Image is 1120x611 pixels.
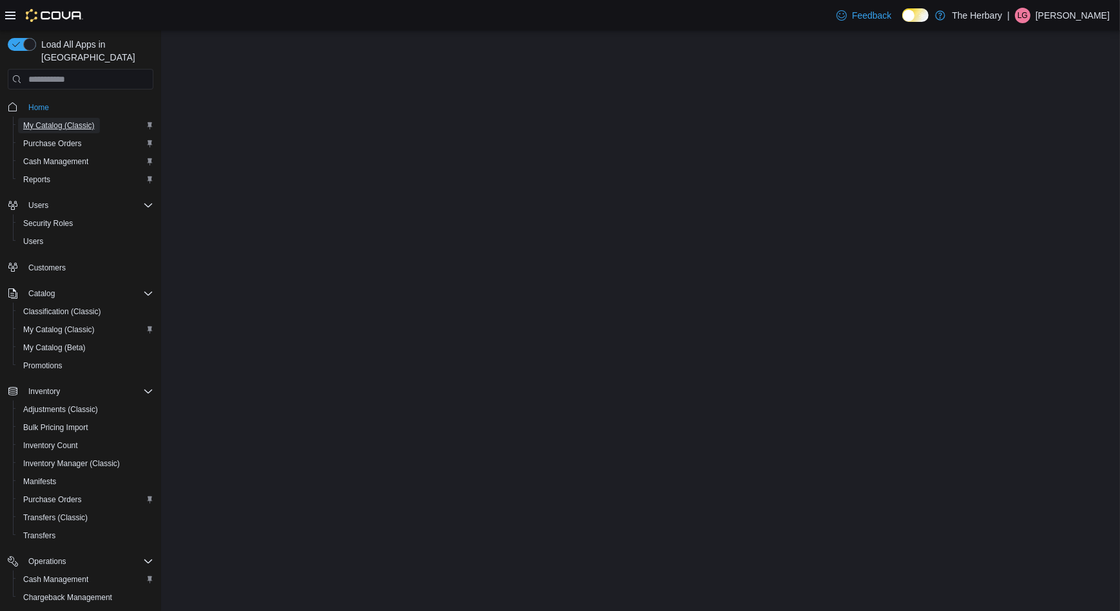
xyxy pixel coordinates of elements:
a: Bulk Pricing Import [18,420,93,435]
span: Security Roles [18,216,153,231]
a: My Catalog (Beta) [18,340,91,355]
span: Users [18,234,153,249]
button: Purchase Orders [13,135,159,153]
a: Classification (Classic) [18,304,106,319]
button: Promotions [13,357,159,375]
button: Users [13,232,159,250]
span: Purchase Orders [18,492,153,507]
button: Manifests [13,473,159,491]
a: Security Roles [18,216,78,231]
span: Operations [28,556,66,567]
button: Reports [13,171,159,189]
span: Home [28,102,49,113]
span: Security Roles [23,218,73,229]
span: Users [28,200,48,211]
button: Inventory Count [13,437,159,455]
span: Home [23,99,153,115]
span: Customers [23,259,153,276]
span: Promotions [18,358,153,373]
div: Louis Gagnon [1015,8,1030,23]
a: Reports [18,172,55,187]
span: My Catalog (Classic) [23,120,95,131]
button: Cash Management [13,153,159,171]
span: Purchase Orders [18,136,153,151]
button: Inventory Manager (Classic) [13,455,159,473]
span: Users [23,198,153,213]
span: Adjustments (Classic) [23,404,98,415]
a: Customers [23,260,71,276]
span: My Catalog (Beta) [18,340,153,355]
img: Cova [26,9,83,22]
span: Transfers [18,528,153,543]
span: Load All Apps in [GEOGRAPHIC_DATA] [36,38,153,64]
button: My Catalog (Classic) [13,321,159,339]
span: Manifests [23,476,56,487]
span: Bulk Pricing Import [23,422,88,433]
span: Chargeback Management [18,590,153,605]
button: Transfers [13,527,159,545]
span: Chargeback Management [23,592,112,603]
p: [PERSON_NAME] [1036,8,1110,23]
span: Catalog [23,286,153,301]
span: Customers [28,263,66,273]
p: The Herbary [952,8,1002,23]
button: Inventory [3,382,159,400]
span: Classification (Classic) [23,306,101,317]
span: My Catalog (Classic) [18,118,153,133]
button: Chargeback Management [13,588,159,606]
button: Users [3,196,159,214]
button: My Catalog (Classic) [13,117,159,135]
span: Purchase Orders [23,494,82,505]
span: Inventory [23,384,153,399]
a: Cash Management [18,572,93,587]
span: Reports [18,172,153,187]
button: My Catalog (Beta) [13,339,159,357]
span: My Catalog (Classic) [18,322,153,337]
span: Inventory Manager (Classic) [18,456,153,471]
a: Chargeback Management [18,590,117,605]
button: Catalog [3,285,159,303]
span: Classification (Classic) [18,304,153,319]
span: Cash Management [23,156,88,167]
span: Promotions [23,361,63,371]
a: Cash Management [18,154,93,169]
a: My Catalog (Classic) [18,118,100,133]
span: Inventory Count [18,438,153,453]
a: Inventory Manager (Classic) [18,456,125,471]
a: Users [18,234,48,249]
button: Users [23,198,53,213]
a: Transfers (Classic) [18,510,93,525]
span: Feedback [852,9,891,22]
span: Bulk Pricing Import [18,420,153,435]
button: Security Roles [13,214,159,232]
button: Catalog [23,286,60,301]
span: LG [1018,8,1028,23]
a: Purchase Orders [18,492,87,507]
a: My Catalog (Classic) [18,322,100,337]
a: Adjustments (Classic) [18,402,103,417]
span: Inventory [28,386,60,397]
button: Inventory [23,384,65,399]
a: Transfers [18,528,61,543]
button: Transfers (Classic) [13,509,159,527]
span: Purchase Orders [23,138,82,149]
span: Inventory Manager (Classic) [23,458,120,469]
button: Home [3,97,159,116]
button: Cash Management [13,570,159,588]
p: | [1007,8,1010,23]
span: Transfers (Classic) [23,512,88,523]
a: Inventory Count [18,438,83,453]
span: My Catalog (Classic) [23,324,95,335]
span: Manifests [18,474,153,489]
a: Purchase Orders [18,136,87,151]
input: Dark Mode [902,8,929,22]
a: Promotions [18,358,68,373]
button: Operations [3,552,159,570]
span: Cash Management [23,574,88,585]
a: Feedback [831,3,896,28]
span: Operations [23,554,153,569]
span: Adjustments (Classic) [18,402,153,417]
span: Catalog [28,288,55,299]
button: Bulk Pricing Import [13,418,159,437]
